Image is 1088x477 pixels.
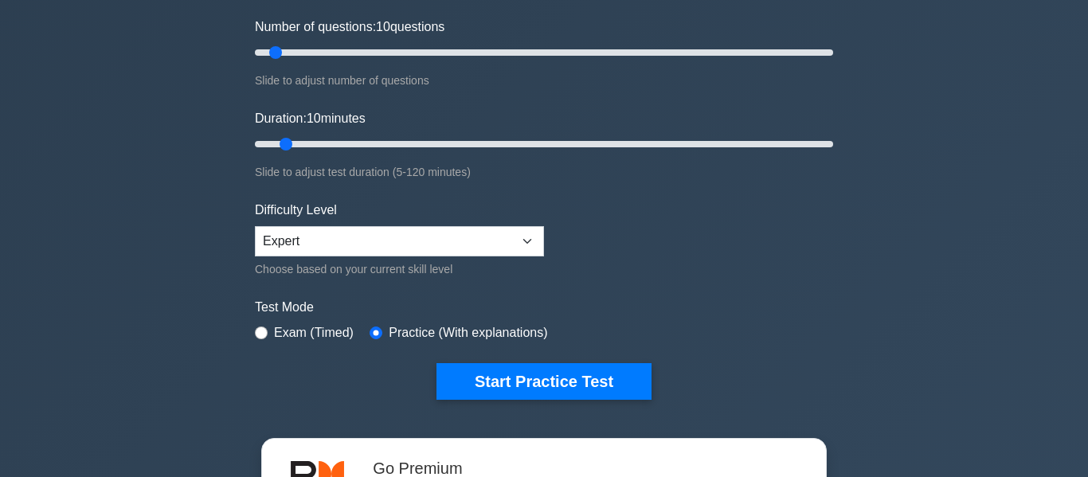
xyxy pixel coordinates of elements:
[389,323,547,342] label: Practice (With explanations)
[255,71,833,90] div: Slide to adjust number of questions
[307,111,321,125] span: 10
[255,298,833,317] label: Test Mode
[255,201,337,220] label: Difficulty Level
[255,18,444,37] label: Number of questions: questions
[436,363,652,400] button: Start Practice Test
[255,260,544,279] div: Choose based on your current skill level
[255,109,366,128] label: Duration: minutes
[274,323,354,342] label: Exam (Timed)
[255,162,833,182] div: Slide to adjust test duration (5-120 minutes)
[376,20,390,33] span: 10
